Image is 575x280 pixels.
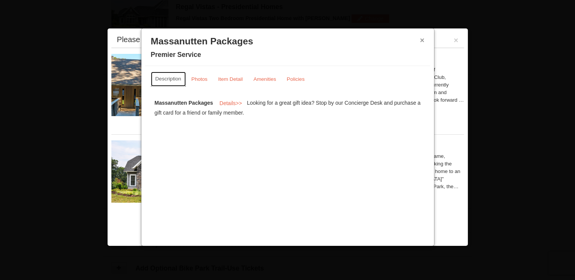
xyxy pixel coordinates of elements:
[218,76,243,82] small: Item Detail
[151,51,425,58] h4: Premier Service
[151,36,425,47] h3: Massanutten Packages
[155,100,213,106] strong: Massanutten Packages
[420,36,425,44] button: ×
[192,76,208,82] small: Photos
[117,36,243,43] div: Please make your package selection:
[287,76,304,82] small: Policies
[187,72,212,87] a: Photos
[111,140,225,203] img: 19218991-1-902409a9.jpg
[219,100,236,106] span: Details
[249,72,281,87] a: Amenities
[151,94,425,120] div: Looking for a great gift idea? Stop by our Concierge Desk and purchase a gift card for a friend o...
[151,72,186,87] a: Description
[111,54,225,116] img: 19219034-1-0eee7e00.jpg
[282,72,309,87] a: Policies
[253,76,276,82] small: Amenities
[213,72,248,87] a: Item Detail
[155,76,181,82] small: Description
[214,98,247,109] button: Details>>
[454,36,458,44] button: ×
